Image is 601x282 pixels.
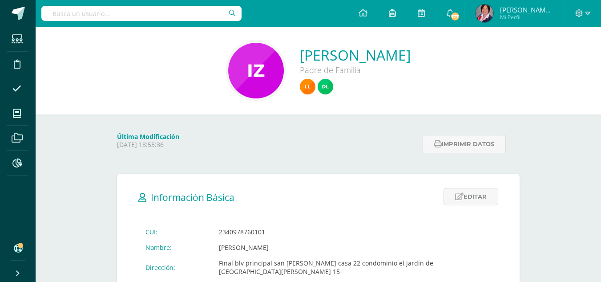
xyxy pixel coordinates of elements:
[117,132,417,141] h4: Última Modificación
[212,255,498,279] td: Final blv principal san [PERSON_NAME] casa 22 condominio el jardín de [GEOGRAPHIC_DATA][PERSON_NA...
[300,65,411,75] div: Padre de Familia
[423,135,506,153] button: Imprimir datos
[212,240,498,255] td: [PERSON_NAME]
[450,12,460,21] span: 177
[300,45,411,65] a: [PERSON_NAME]
[41,6,242,21] input: Busca un usuario...
[151,191,234,204] span: Información Básica
[138,255,212,279] td: Dirección:
[117,141,417,149] p: [DATE] 18:55:36
[138,224,212,240] td: CUI:
[476,4,493,22] img: 9cc45377ee35837361e2d5ac646c5eda.png
[500,5,553,14] span: [PERSON_NAME] de [GEOGRAPHIC_DATA]
[212,224,498,240] td: 2340978760101
[300,79,315,94] img: 0d19f0b1388add19cdf3ecd0550779ed.png
[318,79,333,94] img: cb91a10bff475d0fad572d93a40205c3.png
[500,13,553,21] span: Mi Perfil
[444,188,498,205] a: Editar
[138,240,212,255] td: Nombre:
[228,43,284,98] img: 6d4ae4a7a1584e1a2eea0f8196c3e850.png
